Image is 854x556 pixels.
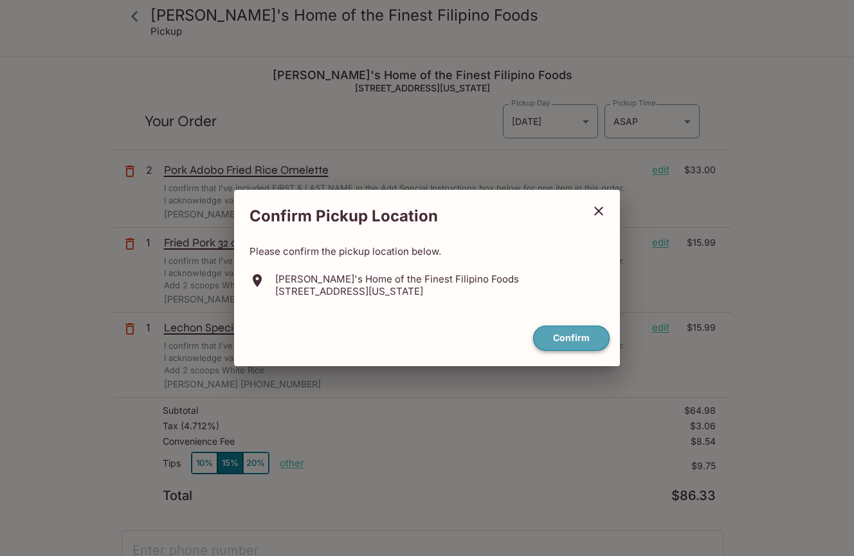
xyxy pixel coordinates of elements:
[275,273,519,285] p: [PERSON_NAME]'s Home of the Finest Filipino Foods
[275,285,519,297] p: [STREET_ADDRESS][US_STATE]
[234,200,583,232] h2: Confirm Pickup Location
[250,245,604,257] p: Please confirm the pickup location below.
[583,195,615,227] button: close
[533,326,610,351] button: confirm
